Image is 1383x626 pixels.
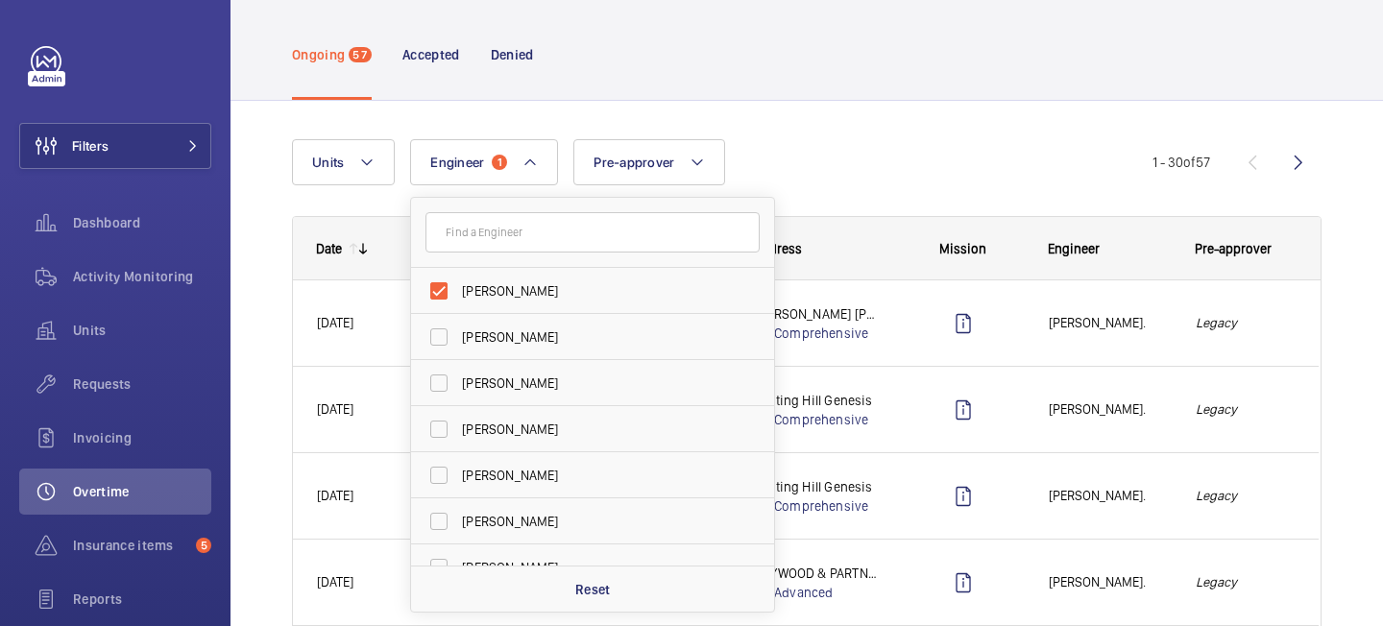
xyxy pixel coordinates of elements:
span: Pre-approver [1195,241,1272,256]
span: [PERSON_NAME]. [1049,571,1171,593]
span: [PERSON_NAME] [462,327,726,347]
p: Reset [575,580,611,599]
a: Comprehensive [755,324,877,343]
span: [PERSON_NAME] [462,466,726,485]
span: 1 - 30 57 [1152,156,1210,169]
span: 57 [349,47,371,62]
button: Units [292,139,395,185]
span: [PERSON_NAME]. [1049,398,1171,421]
em: Legacy [1196,398,1295,421]
div: Date [316,241,342,256]
span: [PERSON_NAME] [462,420,726,439]
span: Filters [72,136,109,156]
span: 5 [196,538,211,553]
span: Dashboard [73,213,211,232]
span: [DATE] [317,315,353,330]
span: [PERSON_NAME]. [1049,485,1171,507]
span: [DATE] [317,574,353,590]
span: Insurance items [73,536,188,555]
p: HEYWOOD & PARTNERS [755,564,877,583]
span: 1 [492,155,507,170]
p: Accepted [402,45,460,64]
p: Denied [491,45,534,64]
button: Filters [19,123,211,169]
a: Advanced [755,583,877,602]
a: Comprehensive [755,496,877,516]
span: Pre-approver [594,155,674,170]
span: Units [312,155,344,170]
span: Invoicing [73,428,211,447]
button: Engineer1 [410,139,558,185]
span: Units [73,321,211,340]
span: [PERSON_NAME] [462,558,726,577]
p: Notting Hill Genesis [755,477,877,496]
span: [DATE] [317,488,353,503]
em: Legacy [1196,571,1295,593]
em: Legacy [1196,485,1295,507]
span: Engineer [1048,241,1100,256]
button: Pre-approver [573,139,725,185]
span: Mission [939,241,986,256]
span: Activity Monitoring [73,267,211,286]
span: [PERSON_NAME] [462,281,726,301]
span: Reports [73,590,211,609]
p: Notting Hill Genesis [755,391,877,410]
span: [PERSON_NAME] [462,512,726,531]
em: Legacy [1196,312,1295,334]
span: [PERSON_NAME] [462,373,726,393]
p: [PERSON_NAME] [PERSON_NAME] [755,304,877,324]
a: Comprehensive [755,410,877,429]
span: of [1183,155,1196,170]
p: Ongoing [292,45,345,64]
span: Requests [73,374,211,394]
span: [DATE] [317,401,353,417]
span: Overtime [73,482,211,501]
span: Engineer [430,155,484,170]
span: [PERSON_NAME]. [1049,312,1171,334]
input: Find a Engineer [425,212,760,253]
span: Address [754,241,802,256]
